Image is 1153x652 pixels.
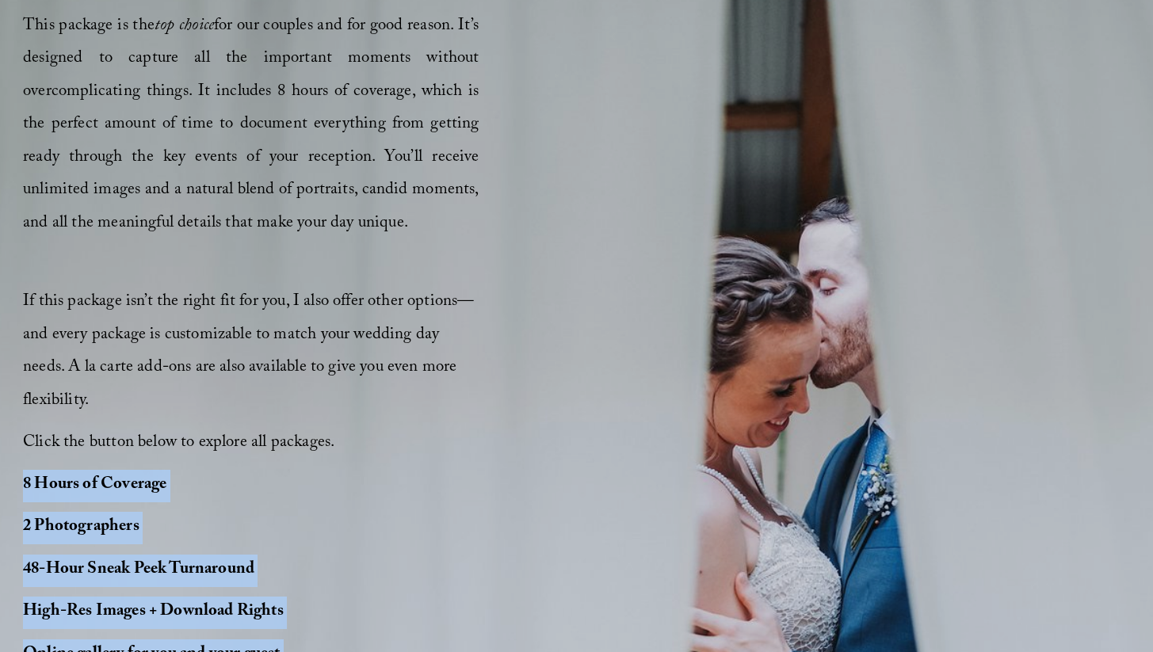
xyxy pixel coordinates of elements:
span: Click the button below to explore all packages. [23,429,334,458]
strong: 2 Photographers [23,513,139,542]
strong: 8 Hours of Coverage [23,471,166,500]
strong: 48-Hour Sneak Peek Turnaround [23,556,254,585]
em: top choice [155,13,214,41]
span: If this package isn’t the right fit for you, I also offer other options—and every package is cust... [23,288,474,415]
strong: High-Res Images + Download Rights [23,598,284,627]
span: This package is the for our couples and for good reason. It’s designed to capture all the importa... [23,13,479,238]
